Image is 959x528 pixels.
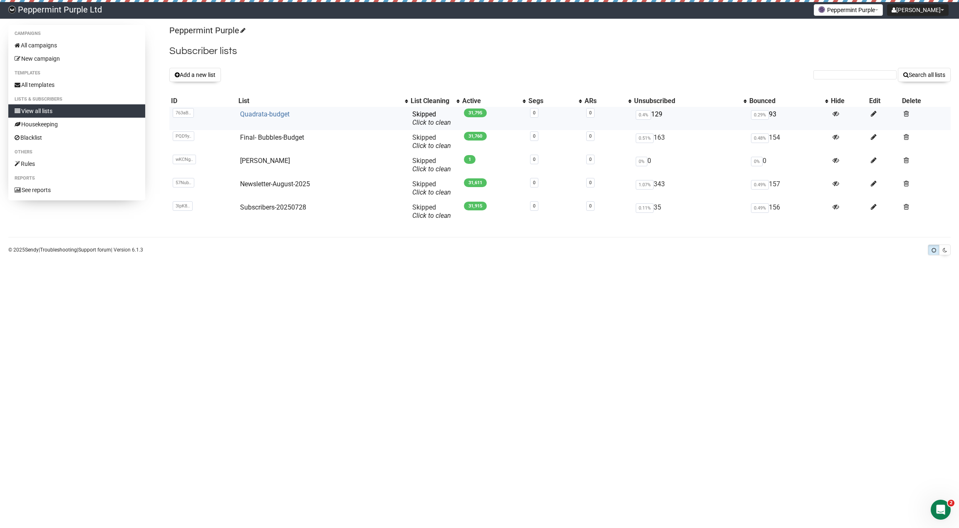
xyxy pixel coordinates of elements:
a: Click to clean [412,165,451,173]
button: Search all lists [898,68,951,82]
h2: Subscriber lists [169,44,951,59]
a: 0 [589,110,592,116]
span: Skipped [412,180,451,196]
a: Click to clean [412,142,451,150]
span: 0.49% [751,180,769,190]
span: 0.48% [751,133,769,143]
td: 343 [632,177,748,200]
a: 0 [533,203,535,209]
a: Sendy [25,247,39,253]
td: 163 [632,130,748,153]
span: PQD9y.. [173,131,194,141]
img: 1.png [818,6,825,13]
a: See reports [8,183,145,197]
span: 31,915 [464,202,487,210]
span: 57Nub.. [173,178,194,188]
span: 0.4% [636,110,651,120]
a: All campaigns [8,39,145,52]
img: 8e84c496d3b51a6c2b78e42e4056443a [8,6,16,13]
span: 0% [636,157,647,166]
a: Housekeeping [8,118,145,131]
li: Templates [8,68,145,78]
th: ARs: No sort applied, activate to apply an ascending sort [583,95,632,107]
a: Final- Bubbles-Budget [240,133,304,141]
a: 0 [533,133,535,139]
div: ARs [585,97,624,105]
span: 2 [948,500,954,506]
span: Skipped [412,133,451,150]
span: 763aB.. [173,108,194,118]
th: Hide: No sort applied, sorting is disabled [829,95,867,107]
a: Peppermint Purple [169,25,244,35]
td: 157 [748,177,829,200]
span: Skipped [412,203,451,220]
li: Others [8,147,145,157]
td: 154 [748,130,829,153]
th: List: No sort applied, activate to apply an ascending sort [237,95,409,107]
a: 0 [589,180,592,185]
span: Skipped [412,110,451,126]
div: Segs [528,97,575,105]
li: Lists & subscribers [8,94,145,104]
a: [PERSON_NAME] [240,157,290,165]
a: Subscribers-20250728 [240,203,306,211]
span: wKCNg.. [173,155,196,164]
span: 0.29% [751,110,769,120]
div: Delete [902,97,949,105]
span: 0.51% [636,133,654,143]
th: Active: No sort applied, activate to apply an ascending sort [461,95,527,107]
span: Skipped [412,157,451,173]
th: ID: No sort applied, sorting is disabled [169,95,237,107]
a: All templates [8,78,145,91]
span: 3IpK8.. [173,201,193,211]
td: 129 [632,107,748,130]
a: Quadrata-budget [240,110,290,118]
a: 0 [533,180,535,185]
td: 35 [632,200,748,223]
p: © 2025 | | | Version 6.1.3 [8,245,143,254]
span: 1 [464,155,476,164]
a: 0 [589,157,592,162]
a: View all lists [8,104,145,118]
div: Active [462,97,519,105]
div: List Cleaning [411,97,452,105]
div: Unsubscribed [634,97,739,105]
span: 0.49% [751,203,769,213]
a: Blacklist [8,131,145,144]
div: ID [171,97,235,105]
th: Segs: No sort applied, activate to apply an ascending sort [527,95,583,107]
a: Support forum [78,247,111,253]
span: 0.11% [636,203,654,213]
div: Bounced [749,97,821,105]
span: 31,795 [464,109,487,117]
th: Delete: No sort applied, sorting is disabled [900,95,951,107]
a: Click to clean [412,118,451,126]
th: Unsubscribed: No sort applied, activate to apply an ascending sort [632,95,748,107]
th: List Cleaning: No sort applied, activate to apply an ascending sort [409,95,461,107]
span: 31,760 [464,132,487,141]
iframe: Intercom live chat [931,500,951,520]
div: Hide [831,97,866,105]
span: 0% [751,157,763,166]
button: Peppermint Purple [814,4,883,16]
a: Troubleshooting [40,247,77,253]
td: 0 [748,153,829,177]
a: 0 [533,110,535,116]
a: Newsletter-August-2025 [240,180,310,188]
div: Edit [869,97,899,105]
th: Bounced: No sort applied, activate to apply an ascending sort [748,95,829,107]
a: Rules [8,157,145,170]
th: Edit: No sort applied, sorting is disabled [867,95,900,107]
td: 93 [748,107,829,130]
td: 156 [748,200,829,223]
a: 0 [589,203,592,209]
a: New campaign [8,52,145,65]
div: List [238,97,401,105]
li: Reports [8,173,145,183]
a: Click to clean [412,188,451,196]
a: 0 [589,133,592,139]
a: Click to clean [412,212,451,220]
button: Add a new list [169,68,221,82]
li: Campaigns [8,29,145,39]
span: 1.07% [636,180,654,190]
